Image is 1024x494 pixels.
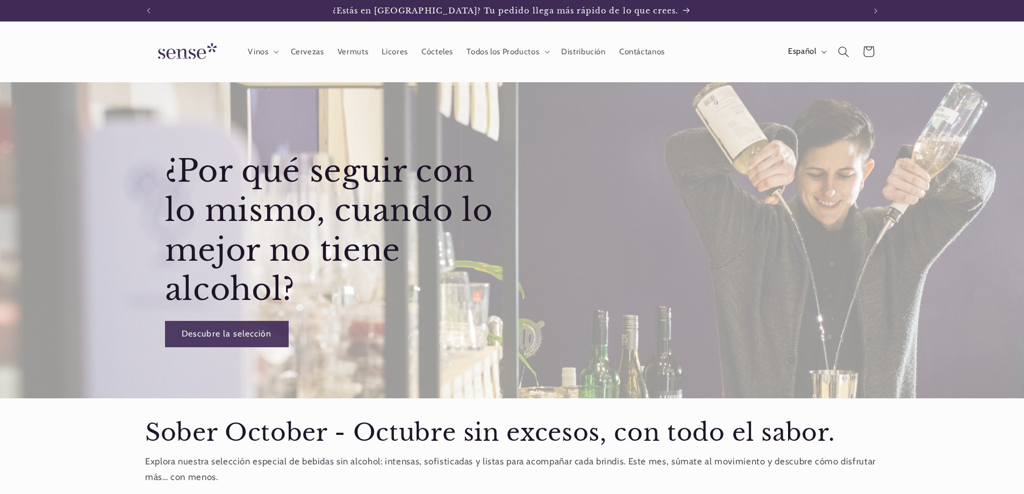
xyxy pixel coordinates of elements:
a: Cócteles [414,40,460,63]
button: Español [781,41,831,62]
span: Distribución [561,47,606,57]
span: Licores [382,47,407,57]
summary: Vinos [241,40,284,63]
span: Contáctanos [619,47,665,57]
a: Descubre la selección [165,321,289,347]
span: Cócteles [421,47,453,57]
h2: Sober October - Octubre sin excesos, con todo el sabor. [145,418,879,448]
summary: Todos los Productos [460,40,555,63]
a: Vermuts [331,40,375,63]
span: Vermuts [338,47,368,57]
h2: ¿Por qué seguir con lo mismo, cuando lo mejor no tiene alcohol? [165,152,510,310]
a: Distribución [555,40,613,63]
img: Sense [145,37,226,67]
p: Explora nuestra selección especial de bebidas sin alcohol: intensas, sofisticadas y listas para a... [145,454,879,485]
a: Contáctanos [612,40,671,63]
a: Licores [375,40,415,63]
span: Todos los Productos [467,47,539,57]
span: Cervezas [291,47,324,57]
span: Español [788,46,816,58]
a: Sense [141,32,230,71]
span: Vinos [248,47,268,57]
summary: Búsqueda [832,39,856,64]
span: ¿Estás en [GEOGRAPHIC_DATA]? Tu pedido llega más rápido de lo que crees. [333,6,679,16]
a: Cervezas [284,40,331,63]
